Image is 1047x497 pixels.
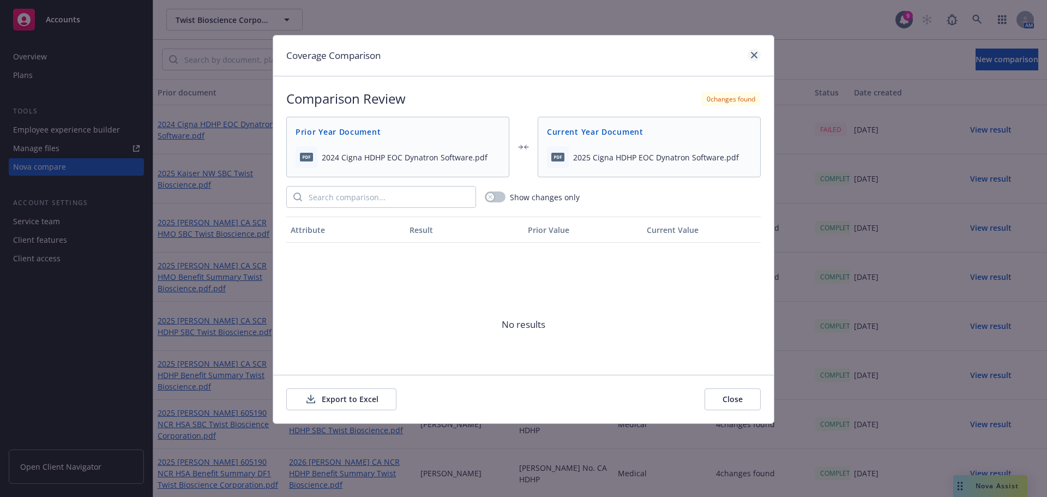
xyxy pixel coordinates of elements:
svg: Search [293,193,302,201]
div: Current Value [647,224,757,236]
div: 0 changes found [701,92,761,106]
div: Attribute [291,224,401,236]
button: Prior Value [523,217,642,243]
span: No results [286,243,761,406]
div: Prior Value [528,224,638,236]
button: Export to Excel [286,388,396,410]
h1: Coverage Comparison [286,49,381,63]
button: Current Value [642,217,761,243]
span: 2024 Cigna HDHP EOC Dynatron Software.pdf [322,152,488,163]
span: Show changes only [510,191,580,203]
span: Prior Year Document [296,126,500,137]
div: Result [410,224,520,236]
h2: Comparison Review [286,89,406,108]
button: Close [705,388,761,410]
span: 2025 Cigna HDHP EOC Dynatron Software.pdf [573,152,739,163]
span: Current Year Document [547,126,751,137]
input: Search comparison... [302,187,476,207]
a: close [748,49,761,62]
button: Result [405,217,524,243]
button: Attribute [286,217,405,243]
